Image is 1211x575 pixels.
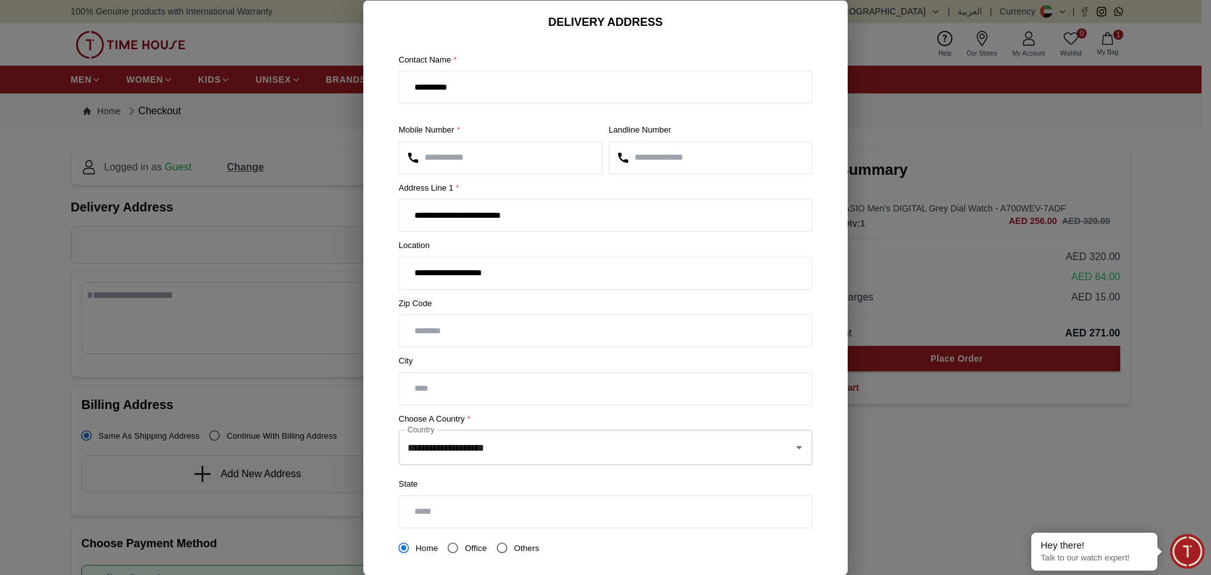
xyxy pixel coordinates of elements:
div: Hey there! [1041,539,1148,552]
label: Mobile Number [399,124,602,136]
label: Zip Code [399,297,812,309]
label: Address Line 1 [399,181,812,194]
label: Country [407,424,435,435]
label: State [399,478,812,490]
p: Talk to our watch expert! [1041,553,1148,564]
label: Choose a country [399,412,812,425]
label: Landline Number [609,124,812,136]
span: Home [416,543,438,552]
div: Chat Widget [1170,534,1205,569]
label: Location [399,239,812,252]
span: Office [465,543,487,552]
h6: DELIVERY ADDRESS [389,13,822,30]
label: Contact Name [399,53,812,66]
label: City [399,355,812,367]
button: Open [790,439,808,456]
span: Others [514,543,539,552]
